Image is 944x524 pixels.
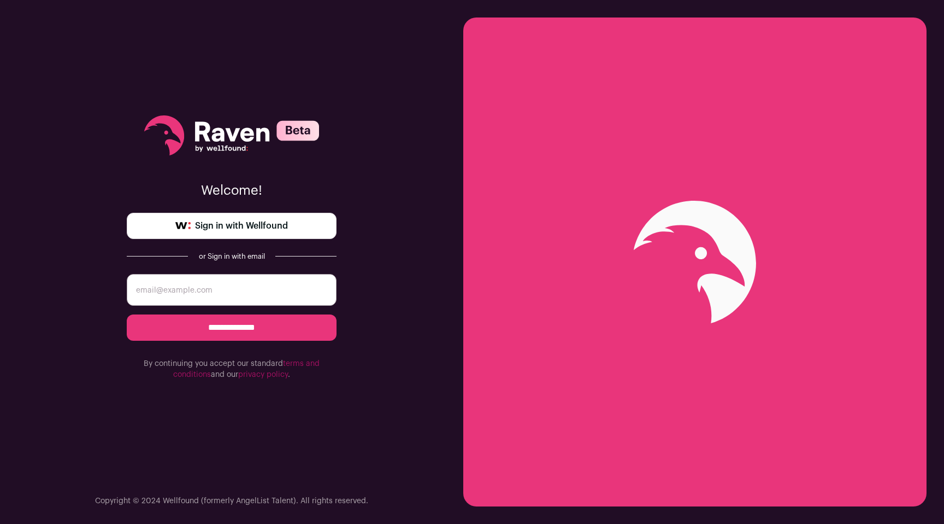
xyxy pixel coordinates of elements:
[173,360,320,379] a: terms and conditions
[127,182,337,200] p: Welcome!
[197,252,267,261] div: or Sign in with email
[127,213,337,239] a: Sign in with Wellfound
[127,358,337,380] p: By continuing you accept our standard and our .
[175,222,191,230] img: wellfound-symbol-flush-black-fb3c872781a75f747ccb3a119075da62bfe97bd399995f84a933054e44a575c4.png
[195,219,288,232] span: Sign in with Wellfound
[127,274,337,306] input: email@example.com
[238,371,288,379] a: privacy policy
[95,496,368,506] p: Copyright © 2024 Wellfound (formerly AngelList Talent). All rights reserved.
